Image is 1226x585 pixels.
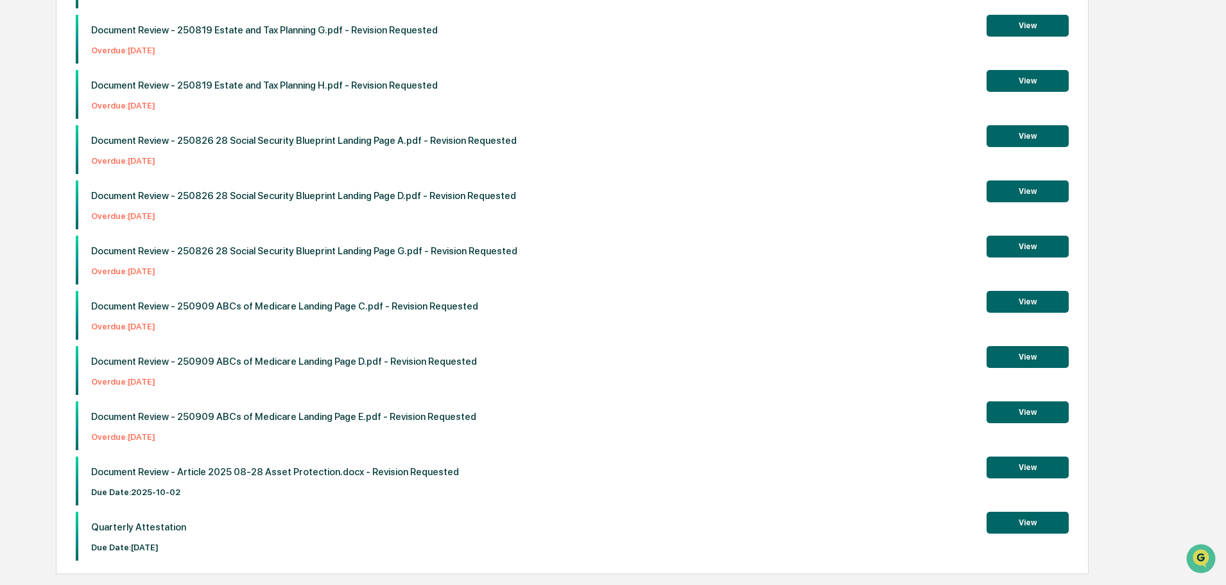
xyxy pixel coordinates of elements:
button: View [987,512,1069,534]
button: View [987,236,1069,258]
a: View [987,350,1069,362]
button: View [987,457,1069,478]
img: 1746055101610-c473b297-6a78-478c-a979-82029cc54cd1 [13,98,36,121]
button: View [987,346,1069,368]
a: View [987,19,1069,31]
a: View [987,516,1069,528]
p: Overdue: [DATE] [91,266,517,276]
p: Overdue: [DATE] [91,432,476,442]
p: Overdue: [DATE] [91,377,477,387]
a: View [987,240,1069,252]
a: View [987,295,1069,307]
a: 🗄️Attestations [88,157,164,180]
a: View [987,405,1069,417]
button: View [987,291,1069,313]
p: Document Review - 250826 28 Social Security Blueprint Landing Page D.pdf - Revision Requested [91,190,516,202]
p: Overdue: [DATE] [91,46,438,55]
p: Overdue: [DATE] [91,101,438,110]
span: Attestations [106,162,159,175]
p: Document Review - 250826 28 Social Security Blueprint Landing Page G.pdf - Revision Requested [91,245,517,257]
button: View [987,15,1069,37]
p: How can we help? [13,27,234,48]
div: 🔎 [13,188,23,198]
p: Overdue: [DATE] [91,322,478,331]
button: View [987,180,1069,202]
p: Document Review - 250909 ABCs of Medicare Landing Page C.pdf - Revision Requested [91,301,478,312]
a: View [987,74,1069,86]
p: Document Review - 250819 Estate and Tax Planning H.pdf - Revision Requested [91,80,438,91]
a: 🔎Data Lookup [8,181,86,204]
span: Preclearance [26,162,83,175]
span: Pylon [128,218,155,227]
p: Overdue: [DATE] [91,211,516,221]
p: Document Review - Article 2025 08-28 Asset Protection.docx - Revision Requested [91,466,459,478]
p: Document Review - 250909 ABCs of Medicare Landing Page D.pdf - Revision Requested [91,356,477,367]
p: Overdue: [DATE] [91,156,517,166]
a: View [987,460,1069,473]
p: Due Date: [DATE] [91,543,186,552]
iframe: Open customer support [1185,543,1220,577]
span: Data Lookup [26,186,81,199]
p: Document Review - 250909 ABCs of Medicare Landing Page E.pdf - Revision Requested [91,411,476,423]
a: Powered byPylon [91,217,155,227]
button: Start new chat [218,102,234,118]
a: View [987,129,1069,141]
p: Document Review - 250826 28 Social Security Blueprint Landing Page A.pdf - Revision Requested [91,135,517,146]
div: We're available if you need us! [44,111,162,121]
a: View [987,184,1069,196]
div: 🖐️ [13,163,23,173]
div: 🗄️ [93,163,103,173]
p: Quarterly Attestation [91,521,186,533]
p: Due Date: 2025-10-02 [91,487,459,497]
button: View [987,70,1069,92]
div: Start new chat [44,98,211,111]
a: 🖐️Preclearance [8,157,88,180]
p: Document Review - 250819 Estate and Tax Planning G.pdf - Revision Requested [91,24,438,36]
button: View [987,401,1069,423]
button: View [987,125,1069,147]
